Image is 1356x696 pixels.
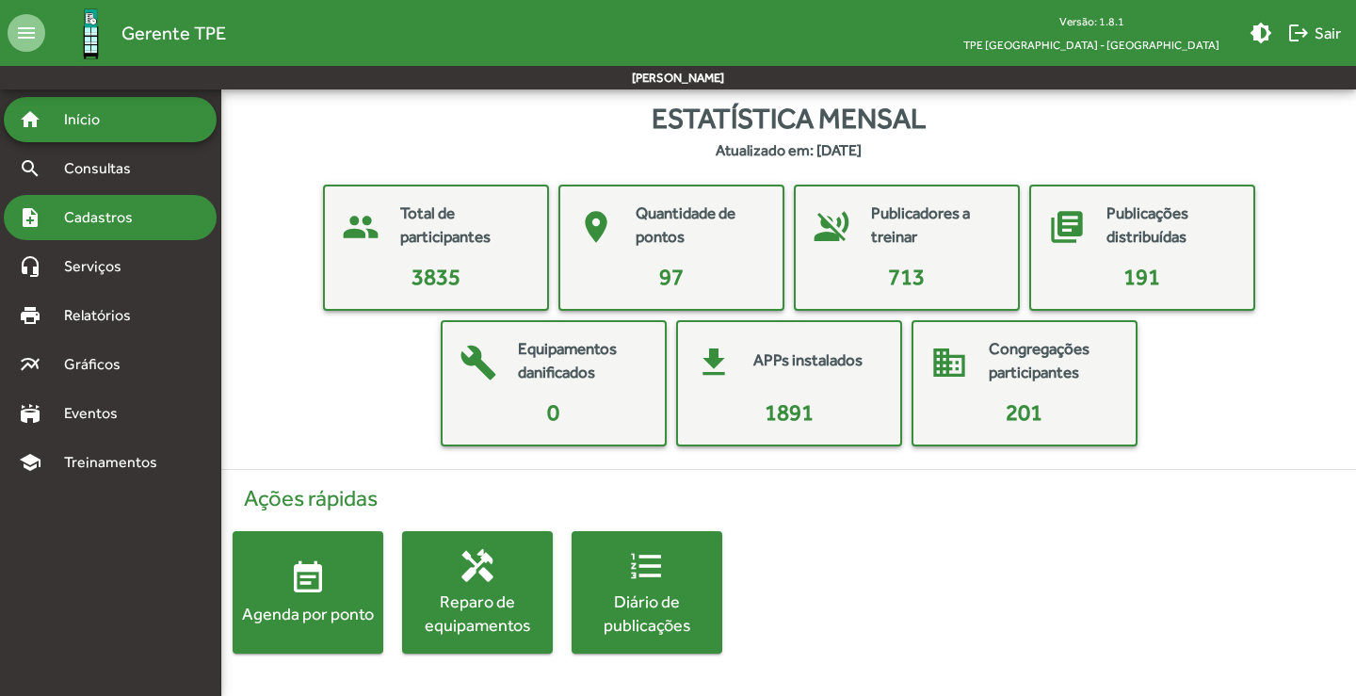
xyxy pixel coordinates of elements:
[402,590,553,637] div: Reparo de equipamentos
[121,18,226,48] span: Gerente TPE
[400,202,528,250] mat-card-title: Total de participantes
[1287,22,1310,44] mat-icon: logout
[459,547,496,585] mat-icon: handyman
[659,264,684,289] span: 97
[19,206,41,229] mat-icon: note_add
[53,255,147,278] span: Serviços
[53,402,143,425] span: Eventos
[572,590,722,637] div: Diário de publicações
[45,3,226,64] a: Gerente TPE
[1006,399,1042,425] span: 201
[568,199,624,255] mat-icon: place
[1039,199,1095,255] mat-icon: library_books
[53,451,180,474] span: Treinamentos
[332,199,389,255] mat-icon: people
[53,108,127,131] span: Início
[19,255,41,278] mat-icon: headset_mic
[233,602,383,625] div: Agenda por ponto
[53,304,155,327] span: Relatórios
[60,3,121,64] img: Logo
[233,485,1345,512] h4: Ações rápidas
[628,547,666,585] mat-icon: format_list_numbered
[19,157,41,180] mat-icon: search
[888,264,925,289] span: 713
[19,451,41,474] mat-icon: school
[1106,202,1235,250] mat-card-title: Publicações distribuídas
[19,304,41,327] mat-icon: print
[450,334,507,391] mat-icon: build
[716,139,862,162] strong: Atualizado em: [DATE]
[753,348,863,373] mat-card-title: APPs instalados
[412,264,460,289] span: 3835
[871,202,999,250] mat-card-title: Publicadores a treinar
[19,402,41,425] mat-icon: stadium
[547,399,559,425] span: 0
[8,14,45,52] mat-icon: menu
[636,202,764,250] mat-card-title: Quantidade de pontos
[989,337,1117,385] mat-card-title: Congregações participantes
[53,157,155,180] span: Consultas
[1280,16,1348,50] button: Sair
[1287,16,1341,50] span: Sair
[19,353,41,376] mat-icon: multiline_chart
[1123,264,1160,289] span: 191
[289,559,327,597] mat-icon: event_note
[53,206,157,229] span: Cadastros
[921,334,977,391] mat-icon: domain
[572,531,722,654] button: Diário de publicações
[402,531,553,654] button: Reparo de equipamentos
[765,399,814,425] span: 1891
[948,9,1235,33] div: Versão: 1.8.1
[803,199,860,255] mat-icon: voice_over_off
[652,97,926,139] span: Estatística mensal
[948,33,1235,57] span: TPE [GEOGRAPHIC_DATA] - [GEOGRAPHIC_DATA]
[53,353,146,376] span: Gráficos
[1250,22,1272,44] mat-icon: brightness_medium
[233,531,383,654] button: Agenda por ponto
[518,337,646,385] mat-card-title: Equipamentos danificados
[686,334,742,391] mat-icon: get_app
[19,108,41,131] mat-icon: home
